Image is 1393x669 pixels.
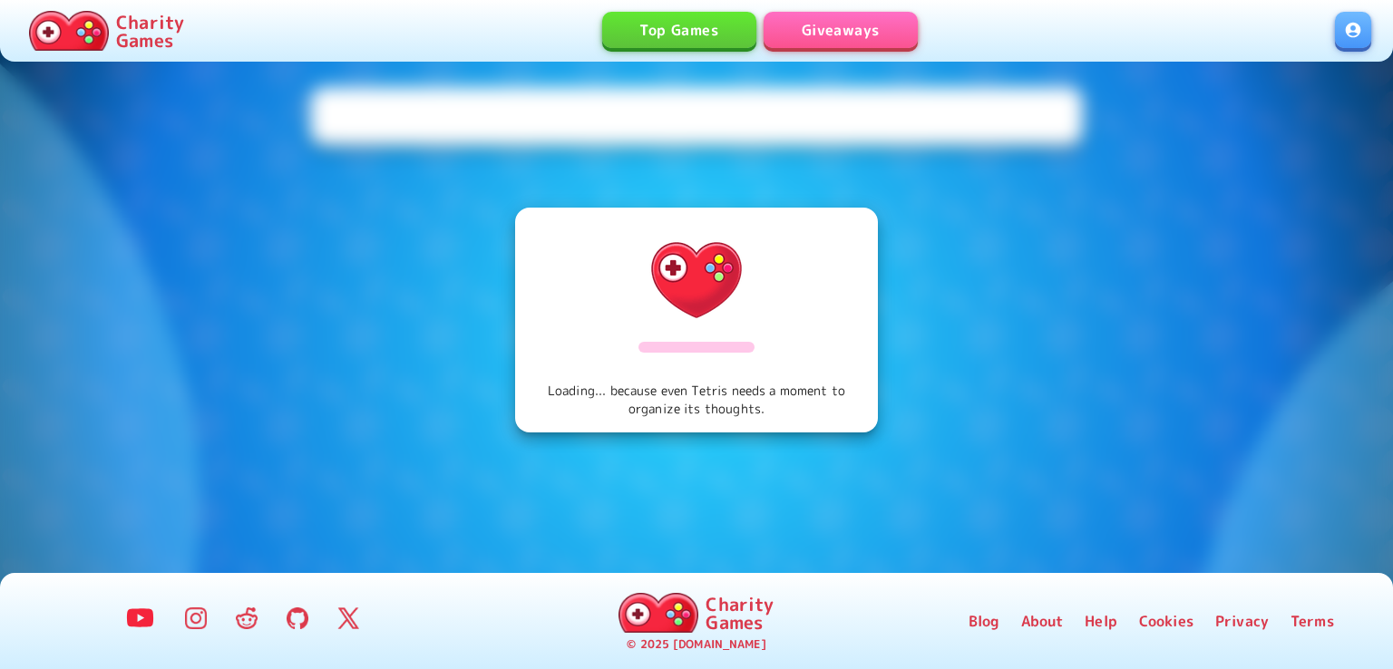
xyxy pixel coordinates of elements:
img: Charity.Games [619,593,698,633]
a: Charity Games [22,7,191,54]
p: Charity Games [706,595,774,631]
a: Terms [1291,610,1334,632]
a: Giveaways [764,12,918,48]
a: Privacy [1215,610,1269,632]
a: Blog [969,610,999,632]
a: Cookies [1139,610,1193,632]
img: Charity.Games [29,11,109,51]
a: Help [1085,610,1117,632]
a: Charity Games [611,589,781,636]
p: © 2025 [DOMAIN_NAME] [627,636,765,654]
a: About [1021,610,1064,632]
img: Twitter Logo [337,607,359,629]
img: Instagram Logo [185,607,207,629]
img: GitHub Logo [287,607,308,629]
img: Reddit Logo [236,607,258,629]
p: Charity Games [116,13,184,49]
a: Top Games [602,12,756,48]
